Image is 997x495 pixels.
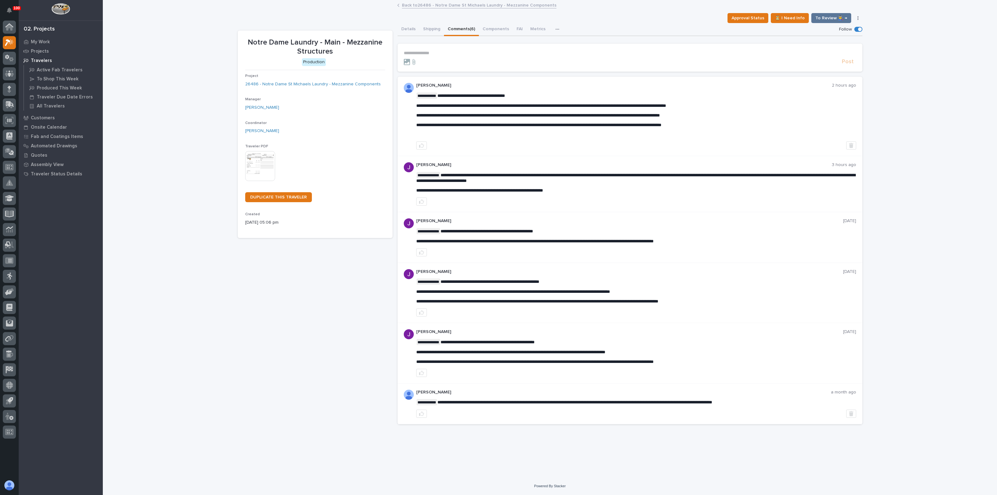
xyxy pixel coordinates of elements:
[19,132,103,141] a: Fab and Coatings Items
[416,83,832,88] p: [PERSON_NAME]
[250,195,307,199] span: DUPLICATE THIS TRAVELER
[832,162,856,168] p: 3 hours ago
[19,37,103,46] a: My Work
[8,7,16,17] div: Notifications100
[404,390,414,400] img: AOh14GjSnsZhInYMAl2VIng-st1Md8In0uqDMk7tOoQNx6CrVl7ct0jB5IZFYVrQT5QA0cOuF6lsKrjh3sjyefAjBh-eRxfSk...
[245,212,260,216] span: Created
[31,153,47,158] p: Quotes
[245,219,385,226] p: [DATE] 05:06 pm
[416,269,843,274] p: [PERSON_NAME]
[832,83,856,88] p: 2 hours ago
[732,14,764,22] span: Approval Status
[771,13,809,23] button: ⏳ I Need Info
[416,329,843,335] p: [PERSON_NAME]
[245,192,312,202] a: DUPLICATE THIS TRAVELER
[245,145,268,148] span: Traveler PDF
[24,26,55,33] div: 02. Projects
[24,83,103,92] a: Produced This Week
[245,81,381,88] a: 26486 - Notre Dame St Michaels Laundry - Mezzanine Components
[24,74,103,83] a: To Shop This Week
[31,115,55,121] p: Customers
[479,23,513,36] button: Components
[31,143,77,149] p: Automated Drawings
[416,369,427,377] button: like this post
[404,83,414,93] img: AOh14GjSnsZhInYMAl2VIng-st1Md8In0uqDMk7tOoQNx6CrVl7ct0jB5IZFYVrQT5QA0cOuF6lsKrjh3sjyefAjBh-eRxfSk...
[3,479,16,492] button: users-avatar
[404,269,414,279] img: ACg8ocLB2sBq07NhafZLDpfZztpbDqa4HYtD3rBf5LhdHf4k=s96-c
[416,198,427,206] button: like this post
[24,102,103,110] a: All Travelers
[404,218,414,228] img: ACg8ocLB2sBq07NhafZLDpfZztpbDqa4HYtD3rBf5LhdHf4k=s96-c
[811,13,851,23] button: To Review 👨‍🏭 →
[843,218,856,224] p: [DATE]
[37,94,93,100] p: Traveler Due Date Errors
[846,410,856,418] button: Delete post
[831,390,856,395] p: a month ago
[416,410,427,418] button: like this post
[842,58,854,65] span: Post
[24,65,103,74] a: Active Fab Travelers
[416,141,427,150] button: like this post
[31,162,64,168] p: Assembly View
[31,134,83,140] p: Fab and Coatings Items
[727,13,768,23] button: Approval Status
[839,58,856,65] button: Post
[31,39,50,45] p: My Work
[416,308,427,317] button: like this post
[3,4,16,17] button: Notifications
[31,58,52,64] p: Travelers
[843,329,856,335] p: [DATE]
[37,67,83,73] p: Active Fab Travelers
[19,150,103,160] a: Quotes
[419,23,444,36] button: Shipping
[416,390,831,395] p: [PERSON_NAME]
[37,103,65,109] p: All Travelers
[245,98,261,101] span: Manager
[534,484,565,488] a: Powered By Stacker
[245,121,267,125] span: Coordinator
[14,6,20,10] p: 100
[398,23,419,36] button: Details
[19,46,103,56] a: Projects
[19,113,103,122] a: Customers
[416,218,843,224] p: [PERSON_NAME]
[19,141,103,150] a: Automated Drawings
[19,160,103,169] a: Assembly View
[404,162,414,172] img: ACg8ocLB2sBq07NhafZLDpfZztpbDqa4HYtD3rBf5LhdHf4k=s96-c
[513,23,527,36] button: FAI
[527,23,549,36] button: Metrics
[843,269,856,274] p: [DATE]
[775,14,805,22] span: ⏳ I Need Info
[19,169,103,178] a: Traveler Status Details
[31,125,67,130] p: Onsite Calendar
[31,171,82,177] p: Traveler Status Details
[24,93,103,101] a: Traveler Due Date Errors
[245,38,385,56] p: Notre Dame Laundry - Main - Mezzanine Structures
[37,85,82,91] p: Produced This Week
[37,76,79,82] p: To Shop This Week
[444,23,479,36] button: Comments (6)
[416,248,427,256] button: like this post
[19,122,103,132] a: Onsite Calendar
[846,141,856,150] button: Delete post
[51,3,70,15] img: Workspace Logo
[416,162,832,168] p: [PERSON_NAME]
[402,1,556,8] a: Back to26486 - Notre Dame St Michaels Laundry - Mezzanine Components
[245,128,279,134] a: [PERSON_NAME]
[302,58,326,66] div: Production
[815,14,847,22] span: To Review 👨‍🏭 →
[19,56,103,65] a: Travelers
[839,27,852,32] p: Follow
[404,329,414,339] img: ACg8ocLB2sBq07NhafZLDpfZztpbDqa4HYtD3rBf5LhdHf4k=s96-c
[245,104,279,111] a: [PERSON_NAME]
[245,74,258,78] span: Project
[31,49,49,54] p: Projects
